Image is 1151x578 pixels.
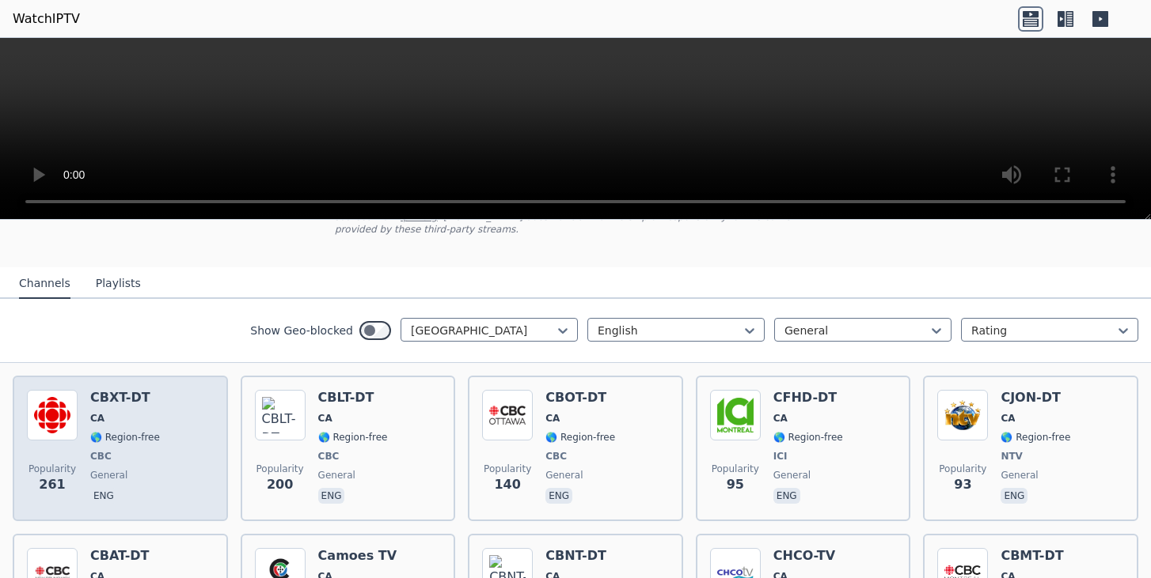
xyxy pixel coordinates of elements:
span: Popularity [484,463,531,475]
span: general [318,469,355,482]
span: 🌎 Region-free [318,431,388,444]
span: 93 [954,475,971,494]
p: eng [545,488,572,504]
span: CA [318,412,332,425]
span: general [773,469,811,482]
label: Show Geo-blocked [250,323,353,338]
span: CA [1001,412,1015,425]
span: 200 [267,475,293,494]
span: general [90,469,127,482]
a: WatchIPTV [13,9,80,28]
h6: Camoes TV [318,548,397,564]
h6: CBLT-DT [318,390,388,406]
h6: CBAT-DT [90,548,160,564]
p: eng [773,488,800,504]
h6: CJON-DT [1001,390,1070,406]
h6: CHCO-TV [773,548,845,564]
span: 🌎 Region-free [1001,431,1070,444]
p: eng [318,488,345,504]
button: Channels [19,269,70,299]
p: eng [90,488,117,504]
span: 261 [39,475,65,494]
img: CBOT-DT [482,390,533,440]
span: ICI [773,450,788,463]
span: CBC [90,450,112,463]
span: 🌎 Region-free [545,431,615,444]
span: NTV [1001,450,1023,463]
h6: CFHD-DT [773,390,843,406]
span: 140 [494,475,520,494]
span: CBC [318,450,340,463]
img: CJON-DT [937,390,988,440]
img: CBLT-DT [255,390,306,440]
img: CBXT-DT [27,390,78,440]
span: general [1001,469,1038,482]
span: 🌎 Region-free [90,431,160,444]
h6: CBOT-DT [545,390,615,406]
span: CA [545,412,560,425]
span: CBC [545,450,567,463]
span: CA [90,412,104,425]
h6: CBMT-DT [1001,548,1070,564]
span: 95 [727,475,744,494]
h6: CBNT-DT [545,548,615,564]
span: Popularity [256,463,304,475]
span: Popularity [28,463,76,475]
img: CFHD-DT [710,390,761,440]
span: 🌎 Region-free [773,431,843,444]
p: eng [1001,488,1028,504]
h6: CBXT-DT [90,390,160,406]
span: Popularity [939,463,986,475]
span: general [545,469,583,482]
span: Popularity [712,463,759,475]
span: CA [773,412,788,425]
button: Playlists [96,269,141,299]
